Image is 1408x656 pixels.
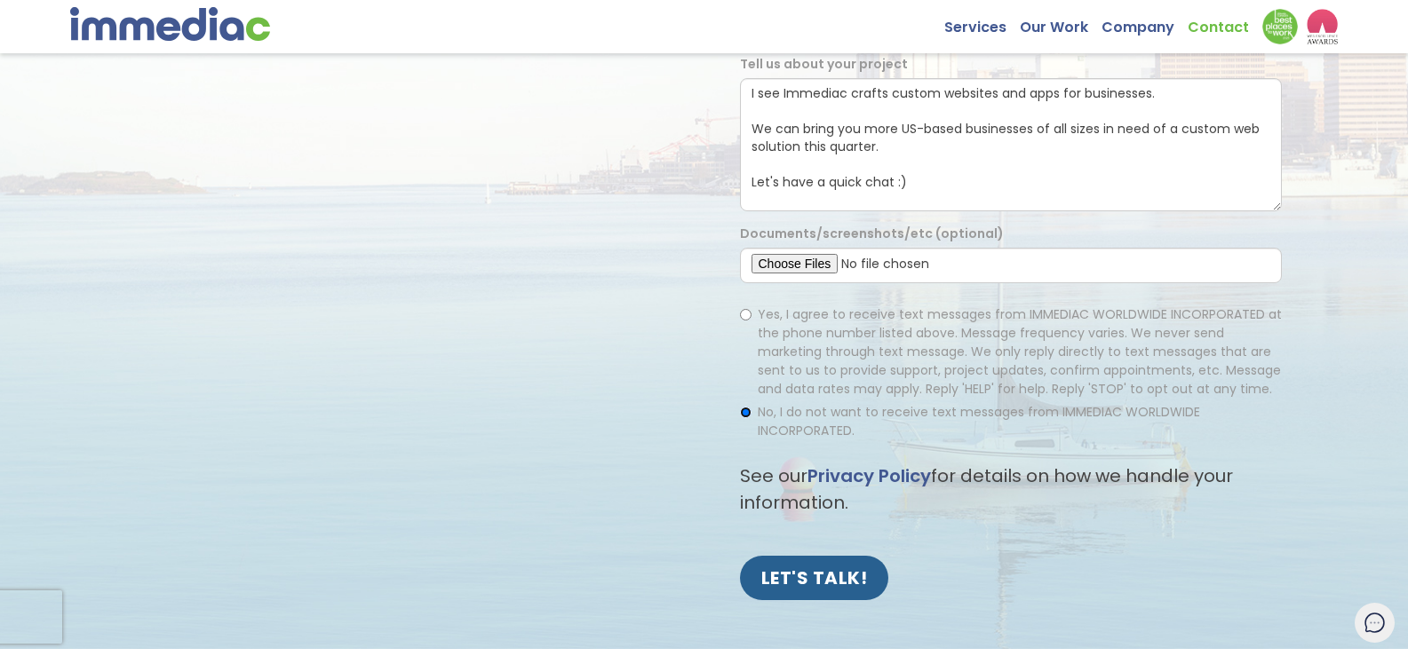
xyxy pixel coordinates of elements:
[70,7,270,41] img: immediac
[1020,9,1102,36] a: Our Work
[1188,9,1262,36] a: Contact
[740,556,889,600] input: LET'S TALK!
[807,463,931,488] a: Privacy Policy
[1307,9,1338,44] img: logo2_wea_nobg.webp
[740,462,1283,516] p: See our for details on how we handle your information.
[1262,9,1298,44] img: Down
[758,403,1200,439] span: No, I do not want to receive text messages from IMMEDIAC WORLDWIDE INCORPORATED.
[740,309,752,320] input: Yes, I agree to receive text messages from IMMEDIAC WORLDWIDE INCORPORATED at the phone number li...
[740,55,908,74] label: Tell us about your project
[758,305,1282,398] span: Yes, I agree to receive text messages from IMMEDIAC WORLDWIDE INCORPORATED at the phone number li...
[944,9,1020,36] a: Services
[1102,9,1188,36] a: Company
[740,407,752,418] input: No, I do not want to receive text messages from IMMEDIAC WORLDWIDE INCORPORATED.
[740,225,1004,243] label: Documents/screenshots/etc (optional)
